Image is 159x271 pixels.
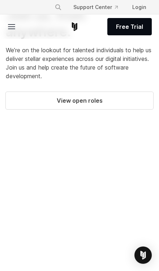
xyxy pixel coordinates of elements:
[134,246,152,264] div: Open Intercom Messenger
[116,22,143,31] span: Free Trial
[68,1,124,14] a: Support Center
[6,92,153,109] a: View open roles
[52,1,65,14] button: Search
[49,1,152,14] div: Navigation Menu
[70,22,79,31] a: Corellium Home
[14,96,145,105] span: View open roles
[6,46,153,80] p: We’re on the lookout for talented individuals to help us deliver stellar experiences across our d...
[126,1,152,14] a: Login
[107,18,152,35] a: Free Trial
